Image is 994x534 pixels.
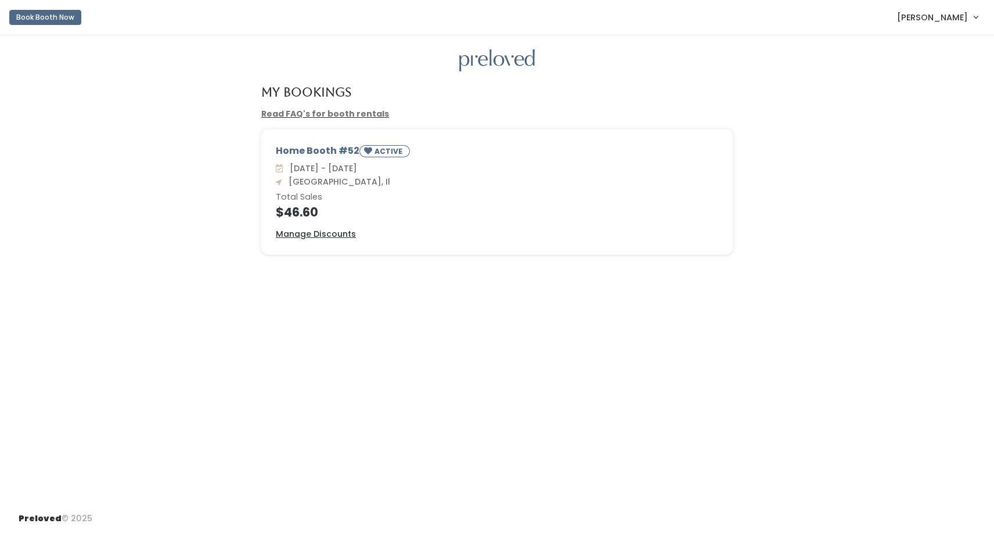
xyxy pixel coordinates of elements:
h6: Total Sales [276,193,718,202]
img: preloved logo [459,49,535,72]
h4: $46.60 [276,205,718,219]
div: © 2025 [19,503,92,525]
a: Read FAQ's for booth rentals [261,108,389,120]
span: Preloved [19,513,62,524]
span: [GEOGRAPHIC_DATA], Il [284,176,390,187]
button: Book Booth Now [9,10,81,25]
h4: My Bookings [261,85,351,99]
div: Home Booth #52 [276,144,718,162]
a: Book Booth Now [9,5,81,30]
small: ACTIVE [374,146,405,156]
span: [DATE] - [DATE] [285,163,357,174]
a: Manage Discounts [276,228,356,240]
a: [PERSON_NAME] [885,5,989,30]
span: [PERSON_NAME] [897,11,968,24]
